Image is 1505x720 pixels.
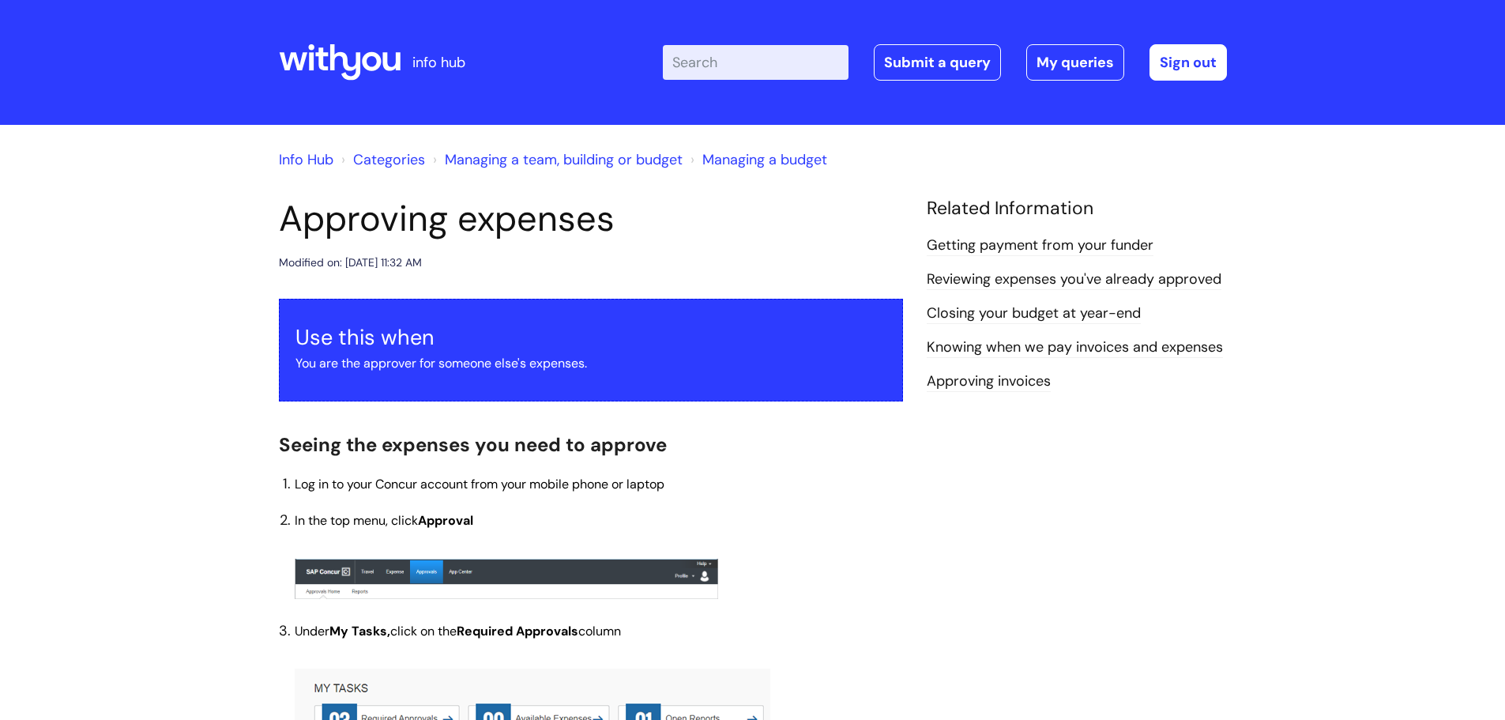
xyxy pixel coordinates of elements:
h4: Related Information [927,198,1227,220]
a: Managing a budget [702,150,827,169]
a: My queries [1026,44,1124,81]
input: Search [663,45,848,80]
a: Submit a query [874,44,1001,81]
a: Closing your budget at year-end [927,303,1141,324]
h1: Approving expenses [279,198,903,240]
a: Sign out [1149,44,1227,81]
li: Managing a budget [687,147,827,172]
li: Solution home [337,147,425,172]
strong: My Tasks, [329,623,390,639]
p: info hub [412,50,465,75]
strong: Required Approvals [457,623,578,639]
span: In the top menu, click [295,512,473,529]
li: Managing a team, building or budget [429,147,683,172]
img: _X9-BCF5zt4ShZ5kEM8gLJnI6wTbUyPaSQ.png [295,559,718,599]
a: Managing a team, building or budget [445,150,683,169]
span: Seeing the expenses you need to approve [279,432,667,457]
strong: Approval [418,512,473,529]
a: Reviewing expenses you've already approved [927,270,1221,290]
a: Info Hub [279,150,333,169]
span: Log in to your Concur account from your mobile phone or laptop [295,476,664,492]
a: Getting payment from your funder [927,236,1153,256]
a: Categories [353,150,425,169]
span: Under click on the column [295,623,621,639]
div: Modified on: [DATE] 11:32 AM [279,253,422,273]
span: You are the approver for someone else's expenses. [295,355,587,371]
h3: Use this when [295,325,886,350]
div: | - [663,44,1227,81]
a: Approving invoices [927,371,1051,392]
a: Knowing when we pay invoices and expenses [927,337,1223,358]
